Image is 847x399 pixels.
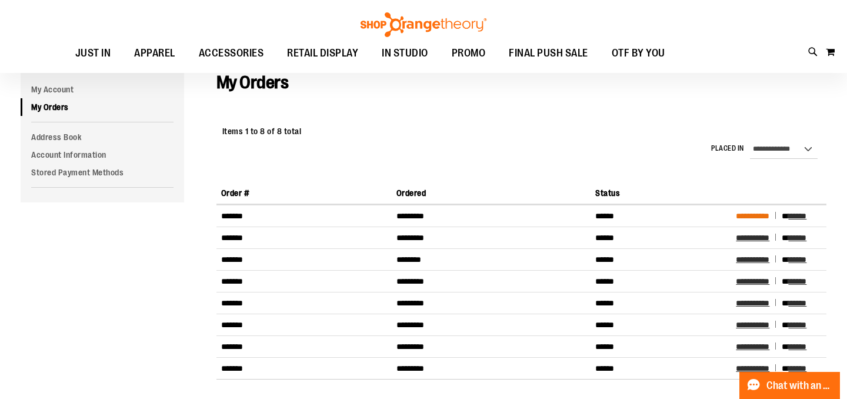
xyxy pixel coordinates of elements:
span: JUST IN [75,40,111,66]
span: APPAREL [134,40,175,66]
span: My Orders [216,72,289,92]
span: FINAL PUSH SALE [509,40,588,66]
button: Chat with an Expert [739,372,841,399]
th: Ordered [392,182,591,204]
a: ACCESSORIES [187,40,276,67]
span: Items 1 to 8 of 8 total [222,127,302,136]
span: IN STUDIO [382,40,428,66]
label: Placed in [711,144,744,154]
span: OTF BY YOU [612,40,665,66]
img: Shop Orangetheory [359,12,488,37]
a: JUST IN [64,40,123,67]
span: ACCESSORIES [199,40,264,66]
a: FINAL PUSH SALE [497,40,600,67]
a: IN STUDIO [370,40,440,67]
span: Chat with an Expert [766,380,833,391]
a: Address Book [21,128,184,146]
a: My Orders [21,98,184,116]
a: PROMO [440,40,498,67]
a: My Account [21,81,184,98]
a: RETAIL DISPLAY [275,40,370,67]
span: PROMO [452,40,486,66]
a: OTF BY YOU [600,40,677,67]
a: APPAREL [122,40,187,67]
th: Status [591,182,731,204]
th: Order # [216,182,392,204]
a: Account Information [21,146,184,164]
a: Stored Payment Methods [21,164,184,181]
span: RETAIL DISPLAY [287,40,358,66]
